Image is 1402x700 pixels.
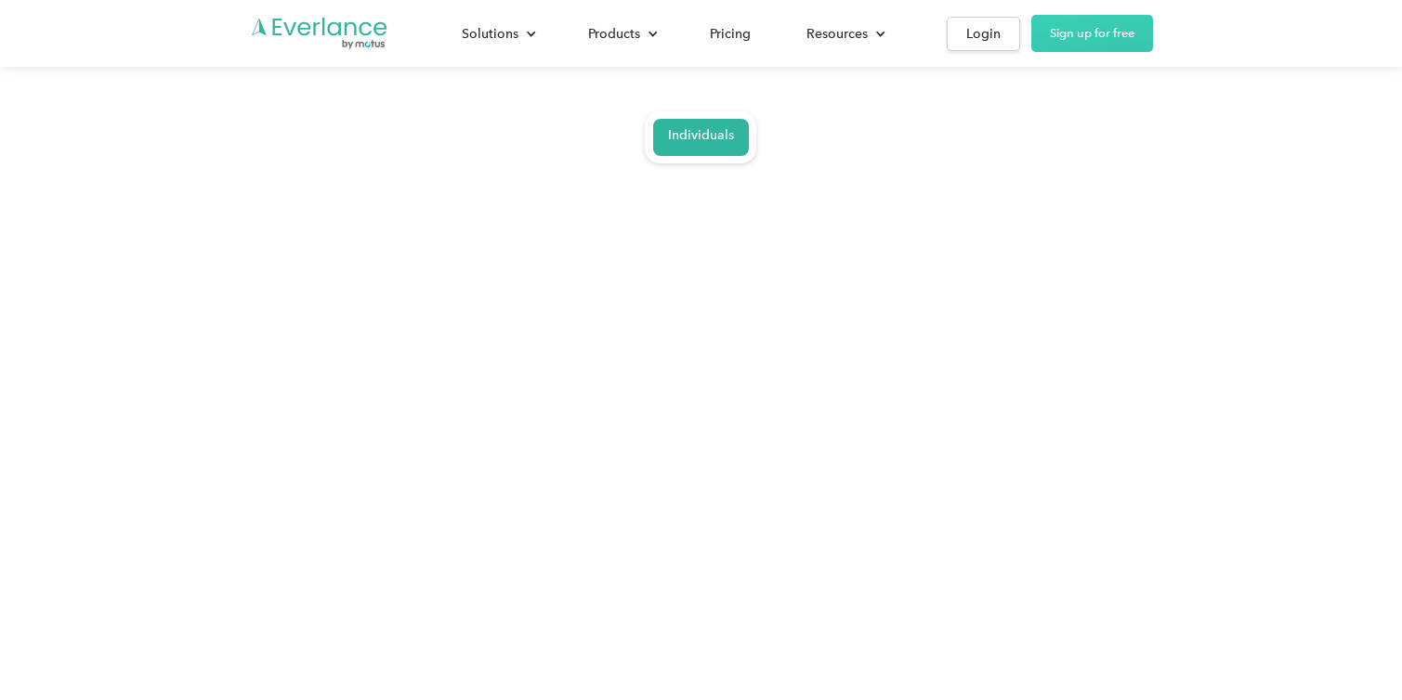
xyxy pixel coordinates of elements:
div: Resources [806,22,868,45]
a: Go to homepage [250,16,389,51]
div: Solutions [462,22,518,45]
a: Pricing [691,18,769,50]
div: Login [966,22,1001,45]
div: Products [588,22,640,45]
div: Pricing [710,22,751,45]
div: Individuals [668,127,734,144]
a: Sign up for free [1031,15,1153,52]
a: Login [947,17,1020,51]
